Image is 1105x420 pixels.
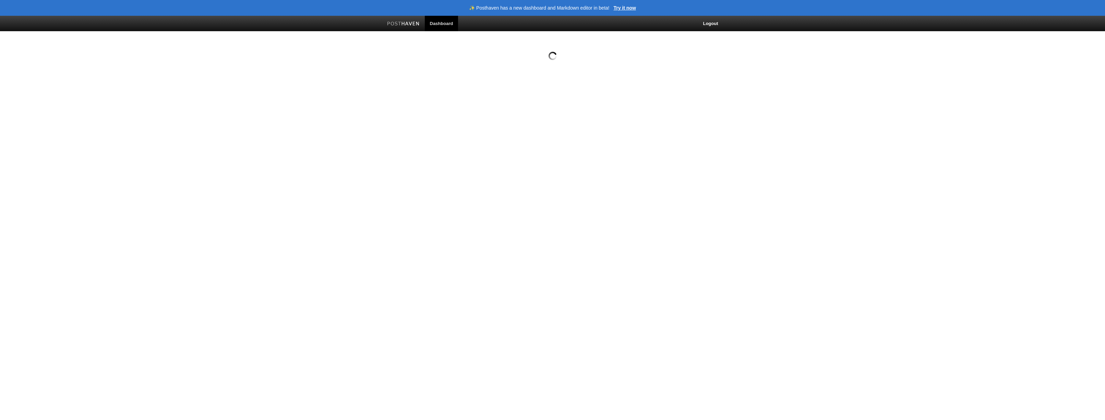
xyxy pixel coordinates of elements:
[613,5,636,10] a: Try it now
[698,16,723,31] a: Logout
[425,16,458,31] a: Dashboard
[469,5,609,10] header: ✨ Posthaven has a new dashboard and Markdown editor in beta!
[549,52,557,60] img: Loading
[387,22,420,27] img: Posthaven-bar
